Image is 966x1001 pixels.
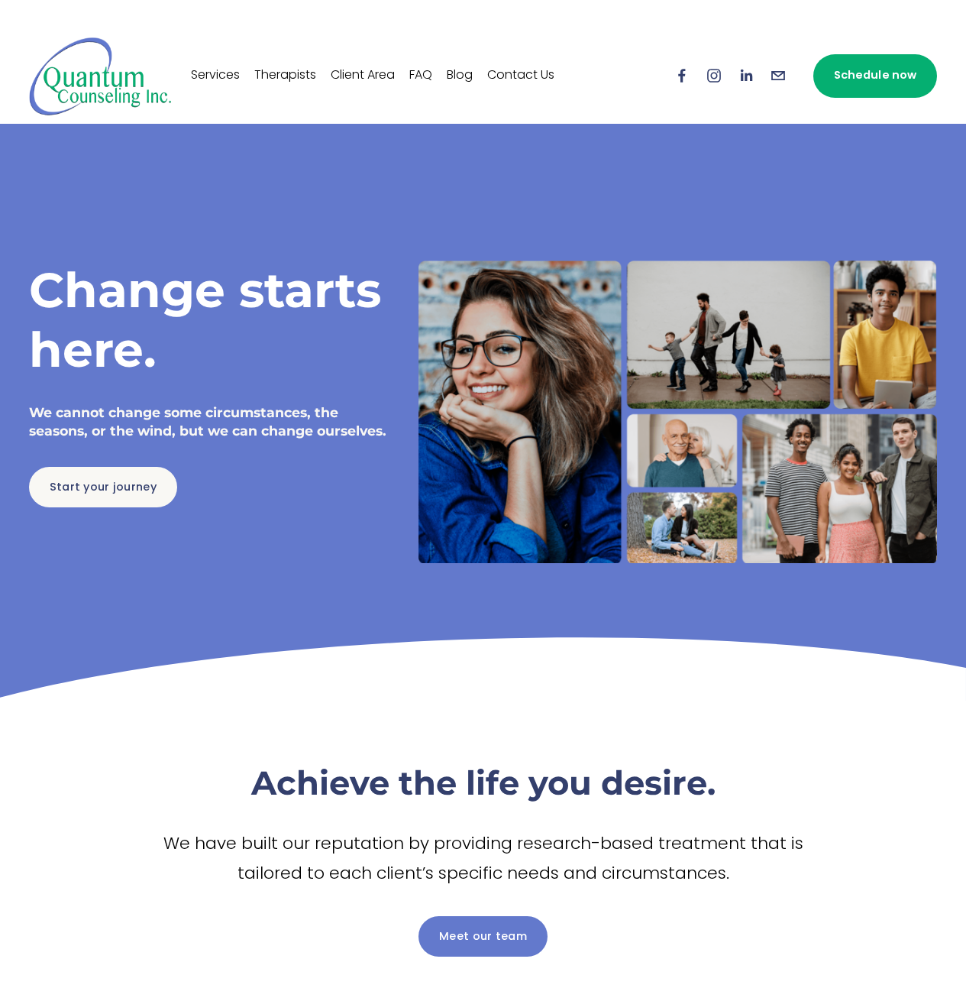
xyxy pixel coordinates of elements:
[409,63,432,88] a: FAQ
[29,36,172,116] img: Quantum Counseling Inc. | Change starts here.
[674,67,690,84] a: Facebook
[143,762,824,805] h2: Achieve the life you desire.
[813,54,937,98] a: Schedule now
[29,467,177,507] a: Start your journey
[706,67,722,84] a: Instagram
[487,63,554,88] a: Contact Us
[29,403,393,441] h4: We cannot change some circumstances, the seasons, or the wind, but we can change ourselves.
[29,261,393,379] h1: Change starts here.
[738,67,754,84] a: LinkedIn
[143,830,824,890] p: We have built our reputation by providing research-based treatment that is tailored to each clien...
[770,67,787,84] a: info@quantumcounselinginc.com
[447,63,473,88] a: Blog
[418,916,547,957] a: Meet our team
[331,63,395,88] a: Client Area
[191,63,240,88] a: Services
[254,63,316,88] a: Therapists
